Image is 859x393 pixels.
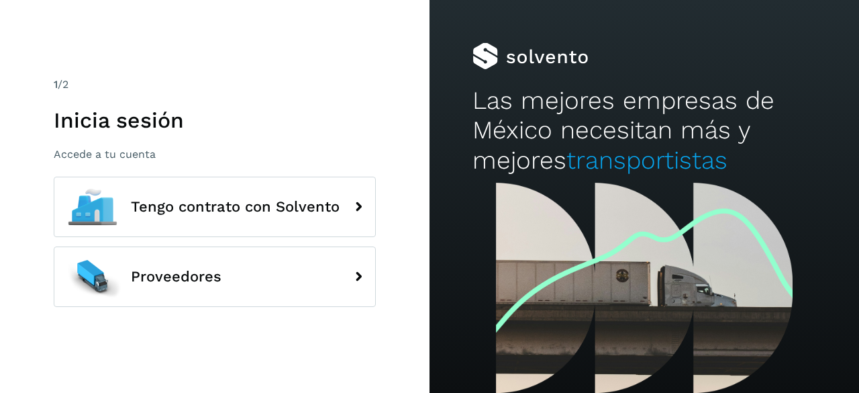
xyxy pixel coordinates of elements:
span: Proveedores [131,269,221,285]
h1: Inicia sesión [54,107,376,133]
span: transportistas [566,146,727,175]
button: Tengo contrato con Solvento [54,177,376,237]
p: Accede a tu cuenta [54,148,376,161]
button: Proveedores [54,247,376,307]
span: 1 [54,78,58,91]
h2: Las mejores empresas de México necesitan más y mejores [472,86,816,175]
div: /2 [54,77,376,93]
span: Tengo contrato con Solvento [131,199,340,215]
